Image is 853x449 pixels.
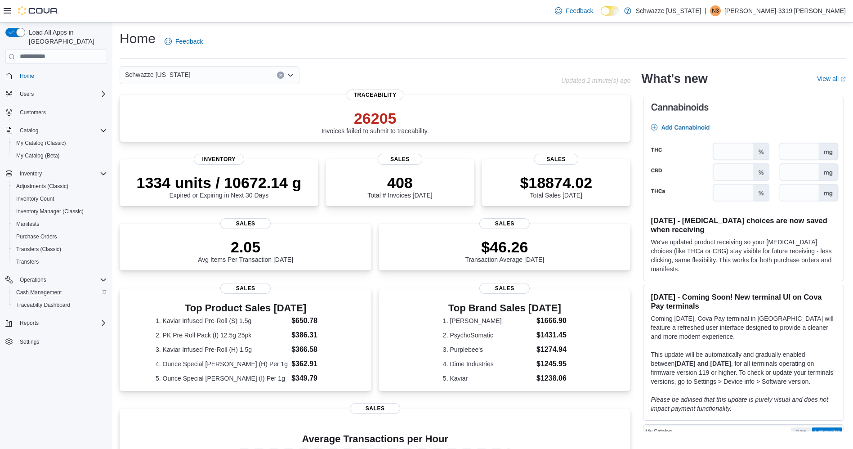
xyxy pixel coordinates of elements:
a: Settings [16,337,43,347]
dt: 1. [PERSON_NAME] [443,316,533,325]
a: Feedback [161,32,206,50]
a: Cash Management [13,287,65,298]
a: View allExternal link [817,75,846,82]
dd: $366.58 [291,344,335,355]
dd: $1274.94 [536,344,567,355]
p: | [705,5,706,16]
span: Inventory Count [16,195,54,202]
p: $46.26 [465,238,545,256]
svg: External link [840,76,846,82]
a: Traceabilty Dashboard [13,300,74,310]
span: Customers [16,107,107,118]
button: Customers [2,106,111,119]
span: Transfers [16,258,39,265]
em: Please be advised that this update is purely visual and does not impact payment functionality. [651,396,828,412]
h3: [DATE] - [MEDICAL_DATA] choices are now saved when receiving [651,216,836,234]
span: Sales [350,403,400,414]
dd: $349.79 [291,373,335,384]
span: Sales [220,218,271,229]
span: Settings [16,336,107,347]
span: Operations [20,276,46,283]
div: Transaction Average [DATE] [465,238,545,263]
dt: 3. Kaviar Infused Pre-Roll (H) 1.5g [156,345,288,354]
span: Traceabilty Dashboard [16,301,70,309]
span: Purchase Orders [13,231,107,242]
span: Traceabilty Dashboard [13,300,107,310]
a: Customers [16,107,49,118]
p: We've updated product receiving so your [MEDICAL_DATA] choices (like THCa or CBG) stay visible fo... [651,238,836,274]
button: Traceabilty Dashboard [9,299,111,311]
h1: Home [120,30,156,48]
a: Purchase Orders [13,231,61,242]
span: Catalog [20,127,38,134]
span: Inventory [194,154,244,165]
a: Inventory Manager (Classic) [13,206,87,217]
span: Sales [378,154,422,165]
dt: 5. Ounce Special [PERSON_NAME] (I) Per 1g [156,374,288,383]
span: Load All Apps in [GEOGRAPHIC_DATA] [25,28,107,46]
button: My Catalog (Beta) [9,149,111,162]
span: My Catalog (Beta) [16,152,60,159]
span: N3 [712,5,719,16]
button: Home [2,69,111,82]
p: Updated 2 minute(s) ago [561,77,630,84]
button: Inventory Count [9,193,111,205]
span: Transfers (Classic) [16,246,61,253]
button: Reports [2,317,111,329]
dd: $1238.06 [536,373,567,384]
span: Catalog [16,125,107,136]
p: Schwazze [US_STATE] [636,5,701,16]
a: Manifests [13,219,43,229]
span: My Catalog (Classic) [13,138,107,148]
span: Manifests [13,219,107,229]
strong: [DATE] and [DATE] [674,360,731,367]
button: Inventory [16,168,45,179]
p: Coming [DATE], Cova Pay terminal in [GEOGRAPHIC_DATA] will feature a refreshed user interface des... [651,314,836,341]
a: Transfers (Classic) [13,244,65,255]
dt: 2. PsychoSomatic [443,331,533,340]
a: Feedback [551,2,597,20]
div: Noe-3319 Gonzales [710,5,721,16]
button: Cash Management [9,286,111,299]
a: My Catalog (Beta) [13,150,63,161]
button: Open list of options [287,72,294,79]
p: 1334 units / 10672.14 g [137,174,302,192]
img: Cova [18,6,58,15]
span: Inventory Count [13,193,107,204]
button: Inventory Manager (Classic) [9,205,111,218]
dd: $1666.90 [536,315,567,326]
span: Schwazze [US_STATE] [125,69,191,80]
h2: What's new [641,72,707,86]
button: Settings [2,335,111,348]
h4: Average Transactions per Hour [127,434,623,445]
dd: $1431.45 [536,330,567,341]
button: Operations [16,274,50,285]
button: Clear input [277,72,284,79]
button: Transfers [9,256,111,268]
a: Transfers [13,256,42,267]
span: Manifests [16,220,39,228]
span: Feedback [566,6,593,15]
button: Reports [16,318,42,328]
a: Inventory Count [13,193,58,204]
span: My Catalog (Beta) [13,150,107,161]
span: Transfers (Classic) [13,244,107,255]
div: Expired or Expiring in Next 30 Days [137,174,302,199]
dd: $1245.95 [536,359,567,369]
span: Transfers [13,256,107,267]
span: Home [20,72,34,80]
span: Inventory [16,168,107,179]
p: 26205 [322,109,429,127]
a: My Catalog (Classic) [13,138,70,148]
span: Adjustments (Classic) [16,183,68,190]
h3: Top Product Sales [DATE] [156,303,335,314]
dt: 3. Purplebee's [443,345,533,354]
div: Total Sales [DATE] [520,174,592,199]
span: Reports [20,319,39,327]
div: Invoices failed to submit to traceability. [322,109,429,135]
a: Adjustments (Classic) [13,181,72,192]
dt: 2. PK Pre Roll Pack (I) 12.5g 25pk [156,331,288,340]
span: Settings [20,338,39,346]
span: Inventory Manager (Classic) [16,208,84,215]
